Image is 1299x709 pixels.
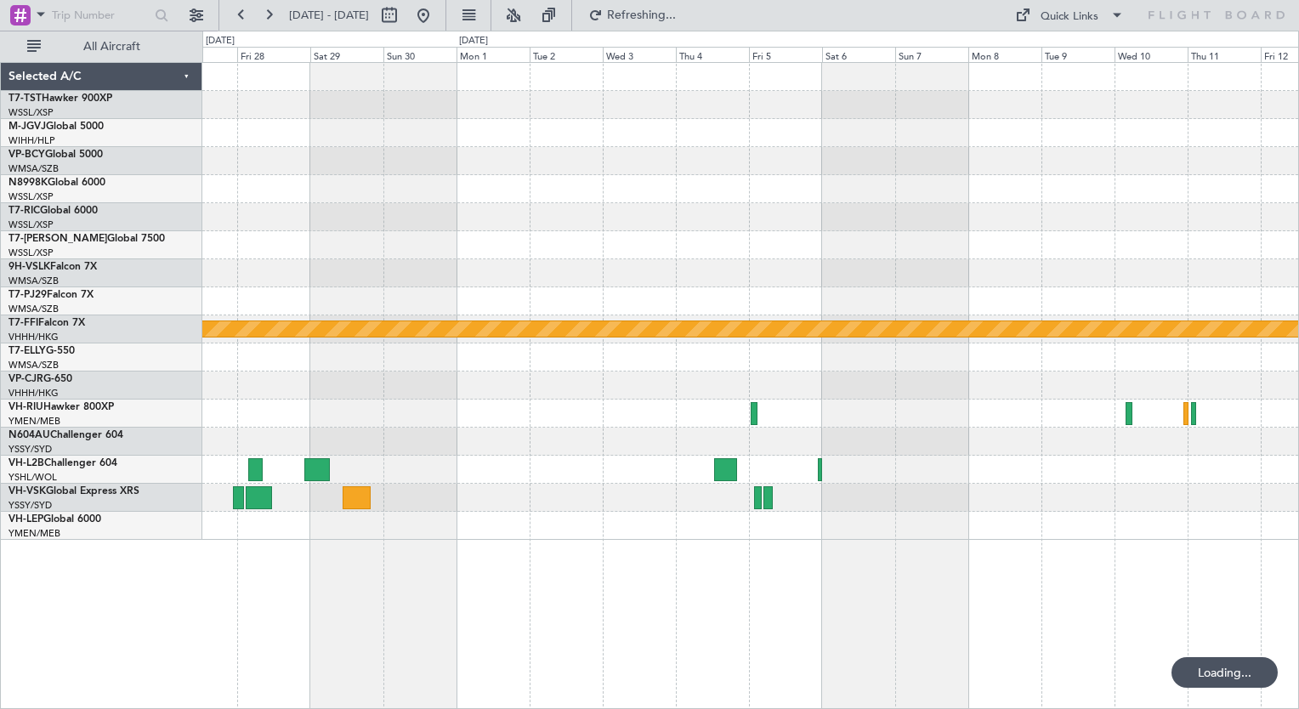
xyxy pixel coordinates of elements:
a: YSHL/WOL [9,471,57,484]
div: Thu 11 [1188,47,1261,62]
a: N604AUChallenger 604 [9,430,123,440]
span: VH-RIU [9,402,43,412]
a: T7-[PERSON_NAME]Global 7500 [9,234,165,244]
a: T7-RICGlobal 6000 [9,206,98,216]
span: T7-[PERSON_NAME] [9,234,107,244]
a: VH-VSKGlobal Express XRS [9,486,139,496]
a: YSSY/SYD [9,499,52,512]
span: T7-TST [9,94,42,104]
div: Wed 10 [1115,47,1188,62]
a: VP-CJRG-650 [9,374,72,384]
a: VHHH/HKG [9,331,59,343]
a: YMEN/MEB [9,415,60,428]
span: VH-L2B [9,458,44,468]
div: Fri 28 [237,47,310,62]
input: Trip Number [52,3,150,28]
a: WIHH/HLP [9,134,55,147]
a: WSSL/XSP [9,106,54,119]
a: YSSY/SYD [9,443,52,456]
a: VP-BCYGlobal 5000 [9,150,103,160]
div: Tue 2 [530,47,603,62]
a: WSSL/XSP [9,247,54,259]
a: WMSA/SZB [9,275,59,287]
a: YMEN/MEB [9,527,60,540]
span: [DATE] - [DATE] [289,8,369,23]
a: T7-PJ29Falcon 7X [9,290,94,300]
div: [DATE] [206,34,235,48]
span: VP-BCY [9,150,45,160]
span: VH-LEP [9,514,43,525]
button: All Aircraft [19,33,184,60]
span: T7-ELLY [9,346,46,356]
div: Loading... [1171,657,1278,688]
div: Quick Links [1041,9,1098,26]
div: Wed 3 [603,47,676,62]
div: Sun 30 [383,47,457,62]
button: Refreshing... [581,2,683,29]
span: M-JGVJ [9,122,46,132]
a: WSSL/XSP [9,190,54,203]
div: [DATE] [459,34,488,48]
div: Thu 4 [676,47,749,62]
a: WSSL/XSP [9,218,54,231]
a: VHHH/HKG [9,387,59,400]
div: Sat 29 [310,47,383,62]
a: VH-L2BChallenger 604 [9,458,117,468]
a: T7-FFIFalcon 7X [9,318,85,328]
a: WMSA/SZB [9,359,59,372]
div: Fri 5 [749,47,822,62]
span: 9H-VSLK [9,262,50,272]
a: N8998KGlobal 6000 [9,178,105,188]
span: Refreshing... [606,9,678,21]
div: Tue 9 [1041,47,1115,62]
a: M-JGVJGlobal 5000 [9,122,104,132]
a: WMSA/SZB [9,162,59,175]
div: Sat 6 [822,47,895,62]
div: Mon 8 [968,47,1041,62]
span: VH-VSK [9,486,46,496]
span: T7-RIC [9,206,40,216]
span: N8998K [9,178,48,188]
span: T7-FFI [9,318,38,328]
a: VH-LEPGlobal 6000 [9,514,101,525]
div: Mon 1 [457,47,530,62]
div: Sun 7 [895,47,968,62]
a: WMSA/SZB [9,303,59,315]
span: VP-CJR [9,374,43,384]
a: 9H-VSLKFalcon 7X [9,262,97,272]
span: T7-PJ29 [9,290,47,300]
a: VH-RIUHawker 800XP [9,402,114,412]
span: All Aircraft [44,41,179,53]
a: T7-ELLYG-550 [9,346,75,356]
span: N604AU [9,430,50,440]
a: T7-TSTHawker 900XP [9,94,112,104]
button: Quick Links [1007,2,1132,29]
